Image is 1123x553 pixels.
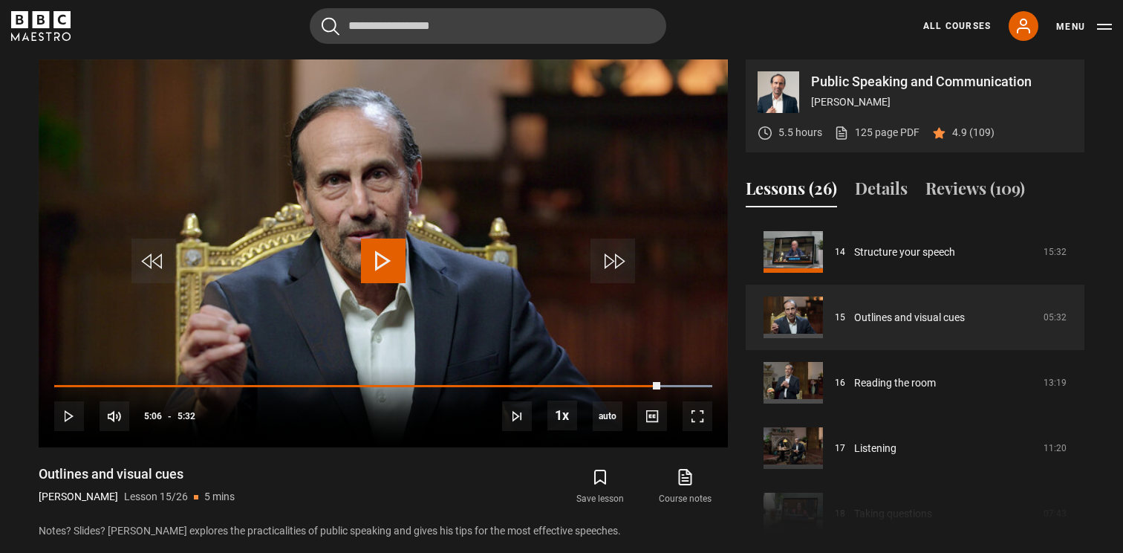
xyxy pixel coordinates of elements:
a: Outlines and visual cues [854,310,965,326]
button: Next Lesson [502,401,532,431]
button: Details [855,176,908,207]
a: Structure your speech [854,245,955,260]
button: Lessons (26) [746,176,837,207]
p: Public Speaking and Communication [811,75,1072,88]
button: Playback Rate [547,401,577,430]
button: Captions [637,401,667,431]
a: All Courses [923,19,991,33]
p: Lesson 15/26 [124,489,188,505]
video-js: Video Player [39,59,728,447]
span: auto [593,401,622,431]
p: [PERSON_NAME] [811,94,1072,110]
p: 5.5 hours [778,125,822,140]
p: 4.9 (109) [952,125,995,140]
a: 125 page PDF [834,125,919,140]
button: Save lesson [558,465,642,508]
a: Listening [854,441,896,456]
svg: BBC Maestro [11,11,71,41]
a: Course notes [643,465,728,508]
input: Search [310,8,666,44]
button: Play [54,401,84,431]
p: Notes? Slides? [PERSON_NAME] explores the practicalities of public speaking and gives his tips fo... [39,523,728,539]
span: 5:06 [144,403,162,430]
button: Reviews (109) [925,176,1025,207]
span: 5:32 [178,403,195,430]
button: Mute [100,401,129,431]
button: Submit the search query [322,17,339,36]
div: Current quality: 1080p [593,401,622,431]
button: Fullscreen [683,401,712,431]
a: Reading the room [854,375,936,391]
span: - [168,411,172,421]
h1: Outlines and visual cues [39,465,235,483]
p: 5 mins [204,489,235,505]
button: Toggle navigation [1056,19,1112,34]
p: [PERSON_NAME] [39,489,118,505]
div: Progress Bar [54,385,712,388]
